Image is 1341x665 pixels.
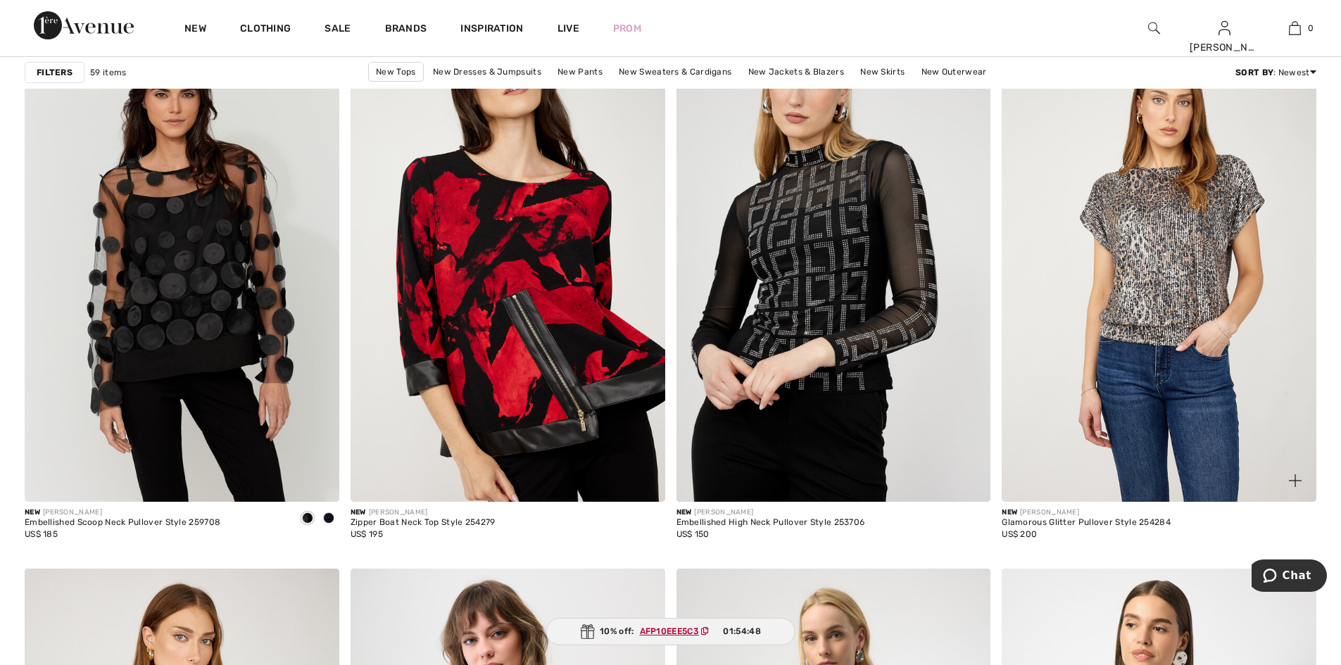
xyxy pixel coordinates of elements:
div: Zipper Boat Neck Top Style 254279 [351,518,496,528]
iframe: Opens a widget where you can chat to one of our agents [1252,559,1327,595]
div: [PERSON_NAME] [676,507,865,518]
div: [PERSON_NAME] [1190,40,1259,55]
div: Embellished Scoop Neck Pullover Style 259708 [25,518,220,528]
a: 0 [1260,20,1329,37]
a: Sign In [1219,21,1230,34]
img: Embellished Scoop Neck Pullover Style 259708. Black [25,30,339,502]
a: New Jackets & Blazers [741,63,851,81]
a: Clothing [240,23,291,37]
span: New [351,508,366,517]
img: My Info [1219,20,1230,37]
a: Glamorous Glitter Pullover Style 254284. Black/Beige [1002,30,1316,502]
a: Live [558,21,579,36]
a: New Pants [550,63,610,81]
img: plus_v2.svg [1289,474,1302,487]
span: 01:54:48 [723,625,760,638]
img: Zipper Boat Neck Top Style 254279. Red/black [351,30,665,502]
img: 1ère Avenue [34,11,134,39]
a: New Dresses & Jumpsuits [426,63,548,81]
span: Inspiration [460,23,523,37]
span: US$ 150 [676,529,710,539]
a: Brands [385,23,427,37]
a: New Skirts [853,63,912,81]
div: Black [297,507,318,531]
a: New Outerwear [914,63,994,81]
strong: Sort By [1235,68,1273,77]
div: [PERSON_NAME] [1002,507,1171,518]
a: Prom [613,21,641,36]
strong: Filters [37,66,73,79]
span: New [1002,508,1017,517]
img: search the website [1148,20,1160,37]
span: US$ 200 [1002,529,1037,539]
ins: AFP10EEE5C3 [640,626,699,636]
div: [PERSON_NAME] [351,507,496,518]
div: [PERSON_NAME] [25,507,220,518]
a: Sale [325,23,351,37]
span: New [676,508,692,517]
img: My Bag [1289,20,1301,37]
a: New [184,23,206,37]
a: New Sweaters & Cardigans [612,63,738,81]
div: 10% off: [546,618,795,645]
span: 0 [1308,22,1314,34]
a: New Tops [368,62,423,82]
span: US$ 185 [25,529,58,539]
div: Midnight [318,507,339,531]
img: Gift.svg [580,624,594,639]
div: Glamorous Glitter Pullover Style 254284 [1002,518,1171,528]
img: Embellished High Neck Pullover Style 253706. Black/Silver [676,30,991,502]
div: Embellished High Neck Pullover Style 253706 [676,518,865,528]
span: 59 items [90,66,126,79]
span: New [25,508,40,517]
span: US$ 195 [351,529,383,539]
div: : Newest [1235,66,1316,79]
